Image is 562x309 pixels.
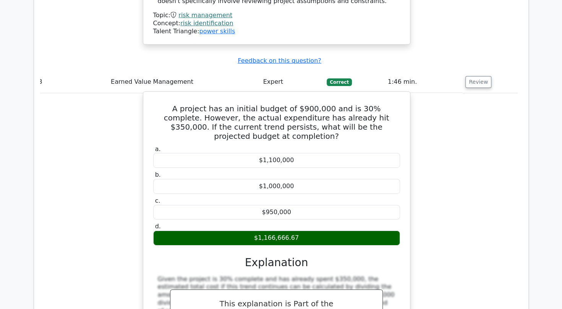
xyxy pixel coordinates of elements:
[199,28,235,35] a: power skills
[108,71,260,93] td: Earned Value Management
[385,71,462,93] td: 1:46 min.
[155,223,161,230] span: d.
[153,231,400,246] div: $1,166,666.67
[238,57,321,64] a: Feedback on this question?
[180,20,233,27] a: risk identification
[327,78,351,86] span: Correct
[155,171,161,178] span: b.
[155,145,161,153] span: a.
[153,153,400,168] div: $1,100,000
[465,76,491,88] button: Review
[158,256,395,269] h3: Explanation
[153,179,400,194] div: $1,000,000
[153,20,400,28] div: Concept:
[152,104,401,141] h5: A project has an initial budget of $900,000 and is 30% complete. However, the actual expenditure ...
[178,11,232,19] a: risk management
[155,197,160,204] span: c.
[260,71,324,93] td: Expert
[153,11,400,20] div: Topic:
[153,11,400,35] div: Talent Triangle:
[36,71,108,93] td: 3
[153,205,400,220] div: $950,000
